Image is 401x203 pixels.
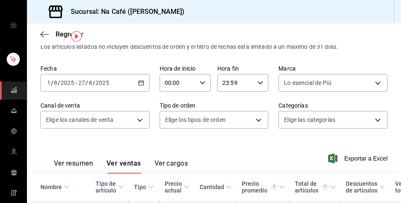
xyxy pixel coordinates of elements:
span: Nombre [40,184,70,190]
button: Regresar [40,30,83,38]
font: Hora fin [217,65,239,72]
font: Tipo [134,184,146,190]
button: Exportar a Excel [330,153,388,163]
font: Canal de venta [40,102,80,109]
input: -- [78,79,86,86]
input: -- [47,79,51,86]
span: Precio actual [165,180,190,194]
font: / [51,79,53,86]
font: Precio promedio [242,180,267,194]
font: Los artículos listados no incluyen descuentos de orden y el filtro de fechas está limitado a un m... [40,43,338,50]
span: Precio promedio [242,180,285,194]
font: Tipo de artículo [96,180,116,194]
font: Categorías [278,102,307,109]
span: Cantidad [200,184,232,190]
font: Elige los tipos de orden [165,116,226,123]
svg: Precio promedio = Total artículos / cantidad [271,184,277,190]
input: ---- [95,79,110,86]
font: / [86,79,88,86]
font: Sucursal: Na Café ([PERSON_NAME]) [71,8,184,16]
font: / [93,79,95,86]
font: Hora de inicio [160,65,196,72]
span: Descuentos de artículos [346,180,385,194]
font: Ver ventas [107,159,141,167]
font: Precio actual [165,180,182,194]
font: - [75,79,77,86]
font: Descuentos de artículos [346,180,377,194]
svg: El total de artículos considera cambios de precios en los artículos así como costos adicionales p... [322,184,328,190]
font: Ver cargos [155,159,188,167]
input: -- [53,79,58,86]
font: Ver resumen [54,159,93,167]
input: ---- [60,79,75,86]
input: -- [88,79,93,86]
span: Total de artículos [295,180,336,194]
font: Total de artículos [295,180,318,194]
font: Exportar a Excel [344,155,388,162]
font: Nombre [40,184,62,190]
span: Tipo de artículo [96,180,124,194]
font: Tipo de orden [160,102,196,109]
font: Regresar [56,30,83,38]
span: Tipo [134,184,154,190]
font: Elige las categorías [284,116,335,123]
font: Lo esencial de Piú [284,79,331,86]
font: Marca [278,65,296,72]
font: Fecha [40,65,57,72]
img: Marcador de información sobre herramientas [71,31,82,42]
font: Cantidad [200,184,224,190]
font: Elige los canales de venta [46,116,113,123]
font: / [58,79,60,86]
button: open drawer [10,22,17,29]
div: pestañas de navegación [54,159,188,174]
